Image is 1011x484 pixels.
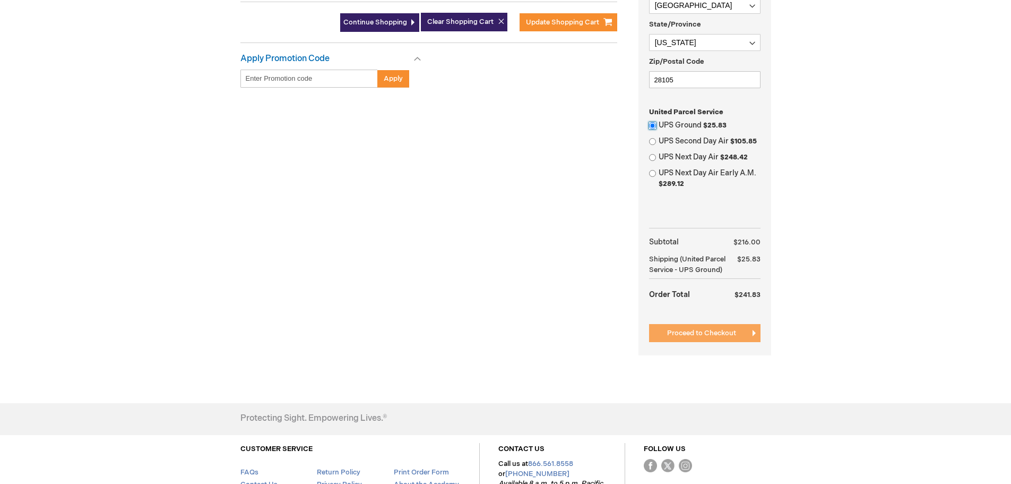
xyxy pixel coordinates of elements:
span: Update Shopping Cart [526,18,599,27]
a: 866.561.8558 [528,460,573,468]
label: UPS Second Day Air [659,136,761,147]
span: Proceed to Checkout [667,329,736,337]
span: $289.12 [659,180,684,188]
label: UPS Next Day Air Early A.M. [659,168,761,189]
span: Shipping [649,255,678,264]
button: Proceed to Checkout [649,324,761,342]
button: Apply [377,70,409,88]
a: CUSTOMER SERVICE [240,445,313,453]
img: Facebook [644,459,657,472]
a: Continue Shopping [340,13,419,32]
label: UPS Ground [659,120,761,131]
span: $25.83 [737,255,761,264]
button: Clear Shopping Cart [421,13,507,31]
input: Enter Promotion code [240,70,378,88]
span: State/Province [649,20,701,29]
label: UPS Next Day Air [659,152,761,163]
span: Continue Shopping [343,18,407,27]
a: Return Policy [317,468,360,477]
span: $241.83 [735,291,761,299]
span: (United Parcel Service - UPS Ground) [649,255,725,274]
strong: Order Total [649,285,690,303]
a: [PHONE_NUMBER] [505,470,569,478]
span: $216.00 [733,238,761,247]
h4: Protecting Sight. Empowering Lives.® [240,414,387,423]
a: Print Order Form [394,468,449,477]
span: Apply [384,74,403,83]
a: FOLLOW US [644,445,686,453]
button: Update Shopping Cart [520,13,617,31]
a: CONTACT US [498,445,545,453]
img: instagram [679,459,692,472]
span: $105.85 [730,137,757,146]
th: Subtotal [649,234,726,251]
span: $25.83 [703,121,727,130]
a: FAQs [240,468,258,477]
span: $248.42 [720,153,748,162]
span: United Parcel Service [649,108,723,116]
span: Clear Shopping Cart [427,18,494,26]
strong: Apply Promotion Code [240,54,330,64]
img: Twitter [661,459,675,472]
span: Zip/Postal Code [649,57,704,66]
